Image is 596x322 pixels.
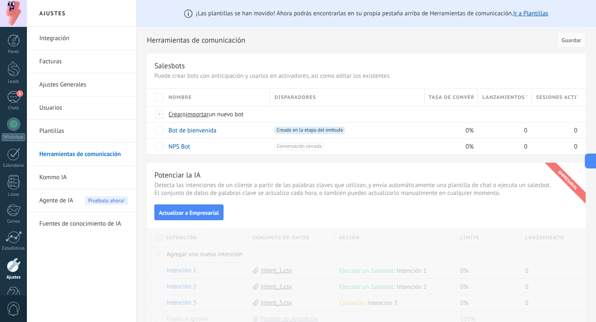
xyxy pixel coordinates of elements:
li: Ajustes Generales [27,73,136,96]
span: 0 [524,127,527,135]
div: Salesbots [154,61,185,70]
div: 0% [425,139,474,154]
span: 0% [466,143,474,151]
li: Fuentes de conocimiento de IA [27,212,136,235]
span: Disparadores [274,94,316,101]
div: 0 [532,139,577,154]
button: Guardar [557,32,586,48]
p: Puede crear bots con anticipación y usarlos en activadores, así como editar los existentes [154,72,578,80]
div: Ajustes [2,275,26,280]
a: Herramientas de comunicación [39,143,128,166]
span: Actualizar a Empresarial [159,210,219,216]
span: Sesiones activas [536,94,577,101]
div: Listas [2,192,26,197]
a: Ir a Plantillas [513,10,548,17]
span: ¡Las plantillas se han movido! Ahora podrás encontrarlas en su propia pestaña arriba de Herramien... [196,10,548,17]
a: Fuentes de conocimiento de IA [39,212,128,235]
li: Integración [27,27,136,50]
span: importar [186,111,209,118]
div: Correo [2,219,26,224]
div: 0 [478,139,528,154]
div: empresarial [543,156,593,205]
span: 0 [524,143,527,151]
a: Agente de IA Pruébalo ahora! [39,189,128,212]
a: Usuarios [39,96,128,120]
div: WhatsApp [2,133,25,141]
span: un nuevo bot [209,111,243,118]
a: Bot de bienvenida [168,127,216,135]
span: Agente de IA [39,189,73,212]
div: Calendario [2,163,26,168]
li: Herramientas de comunicación [27,143,136,166]
a: Facturas [39,50,128,73]
button: Actualizar a Empresarial [154,204,223,220]
div: Panel [2,49,26,55]
a: Actualizar a Empresarial [154,208,223,216]
div: Chats [2,106,26,111]
span: 1 [17,90,23,97]
span: 0 [574,143,577,151]
div: Potenciar la IA [154,170,201,180]
li: Kommo IA [27,166,136,189]
h2: Herramientas de comunicación [147,32,554,48]
span: Lanzamientos totales [482,94,527,101]
a: Plantillas [39,120,128,143]
span: Pruébalo ahora! [85,196,128,205]
div: Leads [2,79,26,84]
span: 0% [466,127,474,135]
div: 0% [425,123,474,138]
span: Tasa de conversión [429,94,474,101]
span: Nombre [168,94,192,101]
p: Detecta las intenciones de un cliente a partir de las palabras claves que utilizan, y envía autom... [154,181,578,197]
span: o [183,111,186,118]
div: Estadísticas [2,246,26,251]
span: 0 [574,127,577,135]
span: Guardar [562,37,581,43]
a: Kommo IA [39,166,128,189]
div: 0 [478,123,528,138]
span: Conversación cerrada [274,143,324,150]
div: 0 [532,123,577,138]
a: NPS Bot [168,143,190,151]
li: Usuarios [27,96,136,120]
span: Crear [168,111,183,118]
a: Ajustes Generales [39,73,128,96]
a: Integración [39,27,128,50]
li: Agente de IA [27,189,136,212]
span: Creado en la etapa del embudo [274,127,345,134]
li: Plantillas [27,120,136,143]
li: Facturas [27,50,136,73]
